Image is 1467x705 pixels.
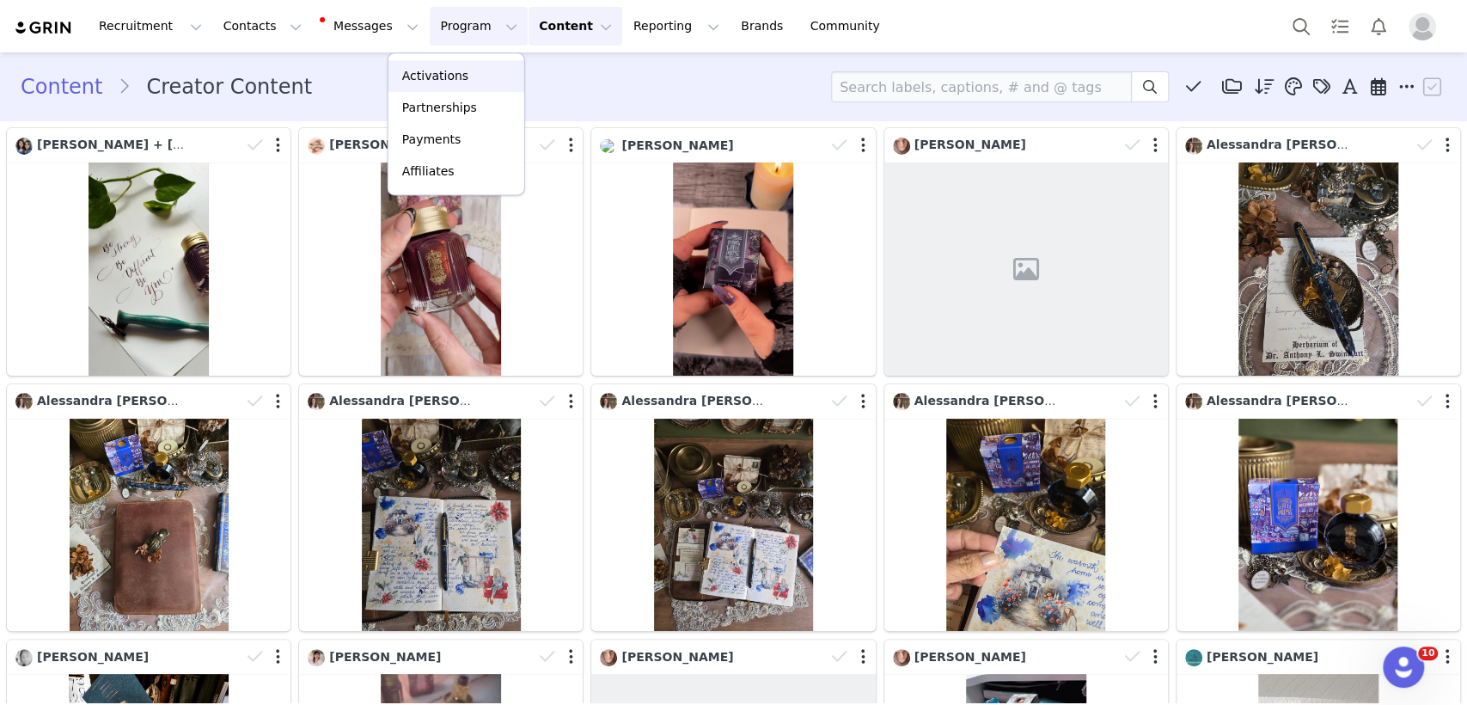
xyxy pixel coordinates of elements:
span: [PERSON_NAME] [329,650,441,664]
img: d079db49-5bda-4cdd-9714-f65d0994a495.jpg [600,393,617,410]
img: 9bc53477-bc6d-46cb-bc1b-d0559b88ddd2.jpg [15,649,33,666]
span: [PERSON_NAME] [621,138,733,152]
span: Alessandra [PERSON_NAME] [PERSON_NAME] [PERSON_NAME] [37,394,461,408]
button: Reporting [623,7,730,46]
img: d079db49-5bda-4cdd-9714-f65d0994a495.jpg [893,393,910,410]
span: Alessandra [PERSON_NAME] [PERSON_NAME] [PERSON_NAME] [621,394,1045,408]
span: [PERSON_NAME] + [PERSON_NAME] [37,138,279,151]
p: Partnerships [402,99,477,117]
span: [PERSON_NAME] [621,650,733,664]
button: Messages [313,7,429,46]
p: Payments [402,131,461,149]
img: f5cb7934-a336-401b-aab9-e2f90f3d610d.jpg [600,649,617,666]
input: Search labels, captions, # and @ tags [831,71,1132,102]
img: grin logo [14,20,74,36]
button: Notifications [1360,7,1397,46]
span: [PERSON_NAME] [1207,650,1318,664]
button: Search [1282,7,1320,46]
button: Recruitment [89,7,212,46]
a: Tasks [1321,7,1359,46]
img: 9565a029-1001-4767-bb69-969a5d37de7f.jpg [1185,649,1202,666]
span: [PERSON_NAME] [914,650,1026,664]
img: d265ad23-5ee1-4fa4-b5a4-5f94fd31470e.jpg [308,649,325,666]
button: Contacts [213,7,312,46]
span: Alessandra [PERSON_NAME] [PERSON_NAME] [PERSON_NAME] [914,394,1338,408]
img: d079db49-5bda-4cdd-9714-f65d0994a495.jpg [308,393,325,410]
span: [PERSON_NAME] [329,138,441,151]
img: d079db49-5bda-4cdd-9714-f65d0994a495.jpg [15,393,33,410]
img: ba56e930-7250-45d6-bd70-ddc2e9070a08.jpg [15,138,33,155]
span: Alessandra [PERSON_NAME] [PERSON_NAME] [PERSON_NAME] [329,394,753,408]
a: Community [800,7,898,46]
p: Activations [402,67,468,85]
button: Profile [1398,13,1453,40]
img: d079db49-5bda-4cdd-9714-f65d0994a495.jpg [1185,393,1202,410]
img: placeholder-profile.jpg [1409,13,1436,40]
span: [PERSON_NAME] [914,138,1026,151]
img: a21fa093-607e-4e0a-974b-703dcdd531a6--s.jpg [308,138,325,155]
span: 10 [1418,647,1438,660]
p: Affiliates [402,162,455,181]
span: [PERSON_NAME] [37,650,149,664]
img: f5cb7934-a336-401b-aab9-e2f90f3d610d.jpg [893,138,910,155]
iframe: Intercom live chat [1383,647,1424,688]
button: Content [529,7,622,46]
img: 892a2a6a-446a-42db-a707-8ac10300423f.jpg [600,139,617,153]
a: Brands [730,7,798,46]
img: d079db49-5bda-4cdd-9714-f65d0994a495.jpg [1185,138,1202,155]
button: Program [430,7,528,46]
img: f5cb7934-a336-401b-aab9-e2f90f3d610d.jpg [893,649,910,666]
a: Content [21,71,118,102]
